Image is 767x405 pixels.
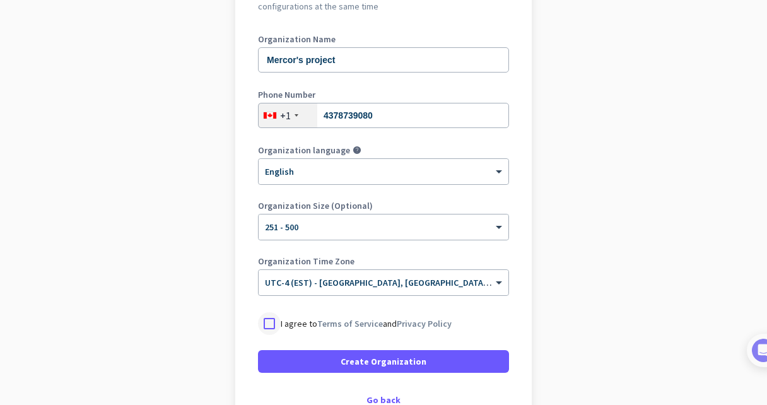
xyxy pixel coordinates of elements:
[258,201,509,210] label: Organization Size (Optional)
[258,90,509,99] label: Phone Number
[258,396,509,404] div: Go back
[258,146,350,155] label: Organization language
[258,350,509,373] button: Create Organization
[280,109,291,122] div: +1
[258,257,509,266] label: Organization Time Zone
[341,355,426,368] span: Create Organization
[397,318,452,329] a: Privacy Policy
[353,146,361,155] i: help
[281,317,452,330] p: I agree to and
[258,47,509,73] input: What is the name of your organization?
[317,318,383,329] a: Terms of Service
[258,103,509,128] input: 506-234-5678
[258,35,509,44] label: Organization Name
